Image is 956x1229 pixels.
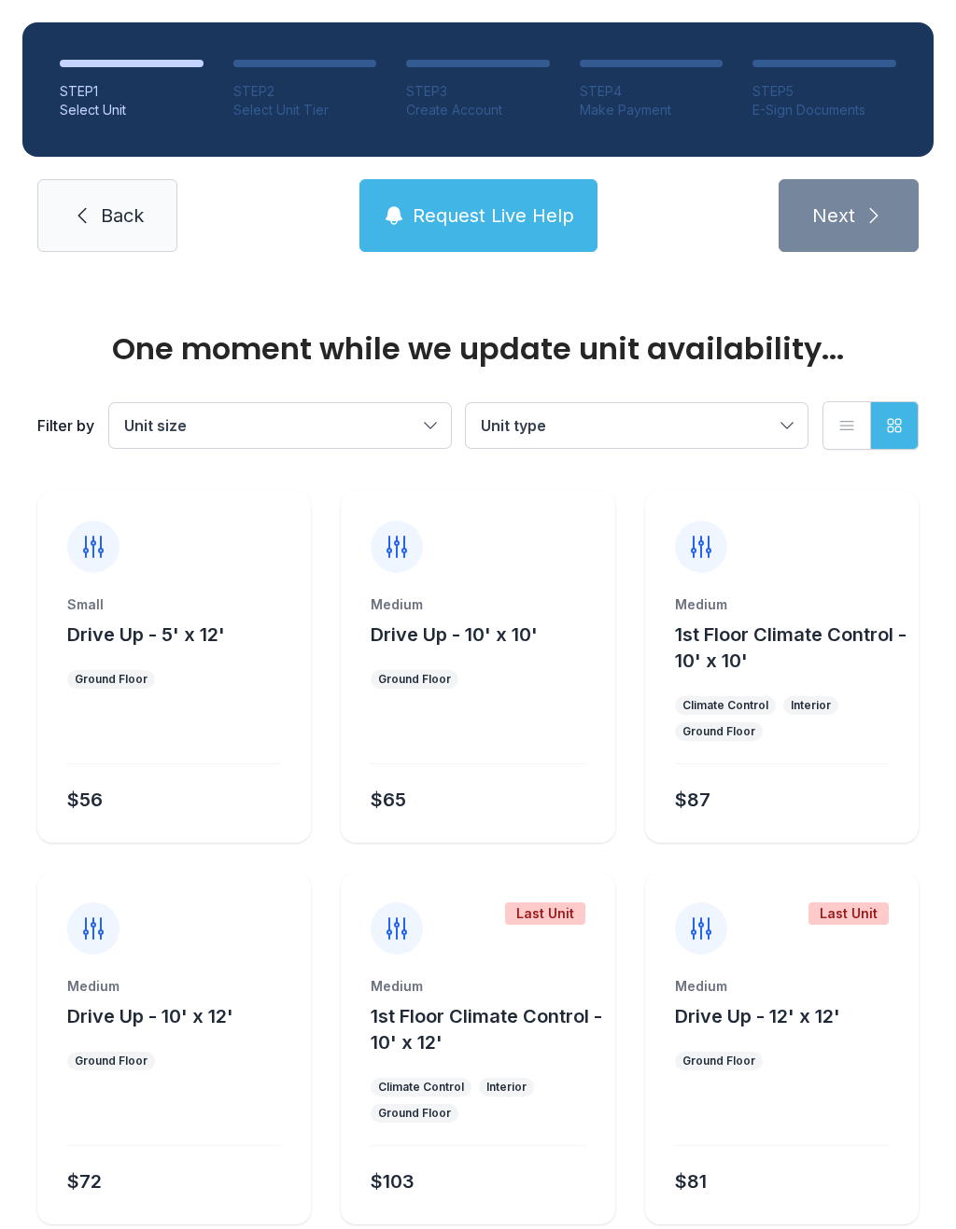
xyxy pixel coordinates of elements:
[505,902,585,925] div: Last Unit
[67,977,281,996] div: Medium
[580,101,724,119] div: Make Payment
[675,787,710,813] div: $87
[101,203,144,229] span: Back
[67,1005,233,1027] span: Drive Up - 10' x 12'
[752,82,896,101] div: STEP 5
[67,623,225,646] span: Drive Up - 5' x 12'
[37,414,94,437] div: Filter by
[675,595,889,614] div: Medium
[67,1003,233,1029] button: Drive Up - 10' x 12'
[675,1003,840,1029] button: Drive Up - 12' x 12'
[371,595,584,614] div: Medium
[75,672,148,687] div: Ground Floor
[808,902,889,925] div: Last Unit
[378,672,451,687] div: Ground Floor
[682,724,755,739] div: Ground Floor
[675,621,911,674] button: 1st Floor Climate Control - 10' x 10'
[109,403,451,448] button: Unit size
[233,82,377,101] div: STEP 2
[378,1106,451,1121] div: Ground Floor
[675,1005,840,1027] span: Drive Up - 12' x 12'
[371,787,406,813] div: $65
[413,203,574,229] span: Request Live Help
[371,977,584,996] div: Medium
[466,403,808,448] button: Unit type
[37,334,919,364] div: One moment while we update unit availability...
[481,416,546,435] span: Unit type
[486,1080,527,1095] div: Interior
[67,621,225,648] button: Drive Up - 5' x 12'
[67,595,281,614] div: Small
[124,416,187,435] span: Unit size
[580,82,724,101] div: STEP 4
[60,101,204,119] div: Select Unit
[682,698,768,713] div: Climate Control
[67,1168,102,1194] div: $72
[75,1054,148,1068] div: Ground Floor
[791,698,831,713] div: Interior
[378,1080,464,1095] div: Climate Control
[675,623,907,672] span: 1st Floor Climate Control - 10' x 10'
[371,1168,415,1194] div: $103
[371,623,538,646] span: Drive Up - 10' x 10'
[406,101,550,119] div: Create Account
[371,1005,602,1054] span: 1st Floor Climate Control - 10' x 12'
[675,1168,707,1194] div: $81
[371,621,538,648] button: Drive Up - 10' x 10'
[406,82,550,101] div: STEP 3
[675,977,889,996] div: Medium
[233,101,377,119] div: Select Unit Tier
[682,1054,755,1068] div: Ground Floor
[67,787,103,813] div: $56
[812,203,855,229] span: Next
[60,82,204,101] div: STEP 1
[752,101,896,119] div: E-Sign Documents
[371,1003,607,1055] button: 1st Floor Climate Control - 10' x 12'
